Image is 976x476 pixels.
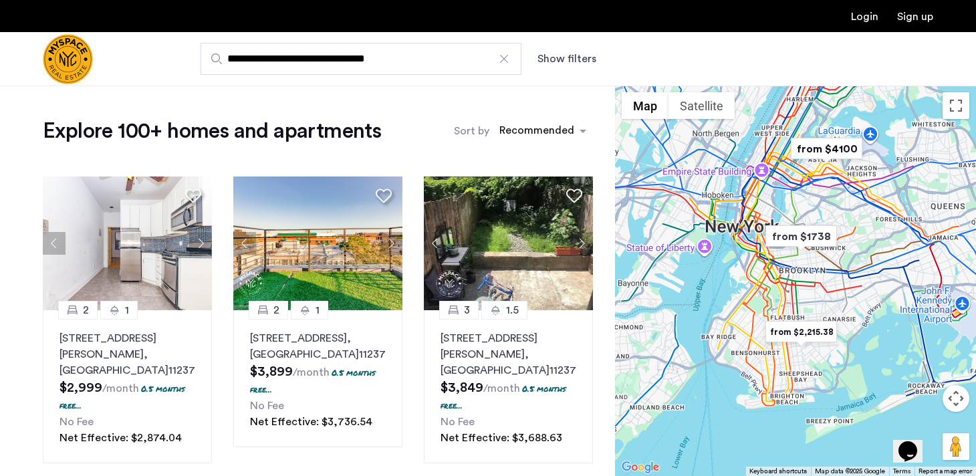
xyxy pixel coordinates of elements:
button: Keyboard shortcuts [749,467,807,476]
a: 21[STREET_ADDRESS][PERSON_NAME], [GEOGRAPHIC_DATA]112370.5 months free...No FeeNet Effective: $2,... [43,310,212,463]
span: $3,899 [250,365,293,378]
span: Map data ©2025 Google [815,468,885,475]
button: Next apartment [570,232,593,255]
button: Next apartment [380,232,402,255]
button: Show or hide filters [537,51,596,67]
iframe: chat widget [893,423,936,463]
div: from $2,215.38 [760,317,842,347]
span: Net Effective: $3,736.54 [250,416,372,427]
sub: /month [102,383,139,394]
p: 0.5 months free... [441,383,566,411]
button: Toggle fullscreen view [943,92,969,119]
button: Drag Pegman onto the map to open Street View [943,433,969,460]
span: No Fee [59,416,94,427]
span: $3,849 [441,381,483,394]
span: 1 [125,302,129,318]
button: Previous apartment [43,232,66,255]
p: 0.5 months free... [250,367,376,395]
a: 21[STREET_ADDRESS], [GEOGRAPHIC_DATA]112370.5 months free...No FeeNet Effective: $3,736.54 [233,310,402,447]
sub: /month [483,383,520,394]
span: 1 [316,302,320,318]
span: Net Effective: $3,688.63 [441,433,562,443]
a: 31.5[STREET_ADDRESS][PERSON_NAME], [GEOGRAPHIC_DATA]112370.5 months free...No FeeNet Effective: $... [424,310,593,463]
p: [STREET_ADDRESS][PERSON_NAME] 11237 [441,330,576,378]
button: Show street map [622,92,668,119]
span: 2 [83,302,89,318]
a: Terms [893,467,910,476]
a: Report a map error [919,467,972,476]
div: Recommended [497,122,574,142]
sub: /month [293,367,330,378]
p: [STREET_ADDRESS] 11237 [250,330,386,362]
button: Show satellite imagery [668,92,735,119]
span: Net Effective: $2,874.04 [59,433,182,443]
a: Login [851,11,878,22]
span: 3 [464,302,470,318]
div: from $1738 [760,221,842,251]
label: Sort by [454,123,489,139]
img: 22_638155377303699184.jpeg [43,176,212,310]
span: 2 [273,302,279,318]
button: Previous apartment [424,232,447,255]
p: [STREET_ADDRESS][PERSON_NAME] 11237 [59,330,195,378]
ng-select: sort-apartment [493,119,593,143]
span: 1.5 [506,302,519,318]
img: logo [43,34,93,84]
button: Previous apartment [233,232,256,255]
span: No Fee [250,400,284,411]
img: 2008_638496967515019092.png [233,176,402,310]
img: adfb5aed-36e7-43a6-84ef-77f40efbc032_638872011591756447.png [424,176,593,310]
button: Map camera controls [943,385,969,412]
img: Google [618,459,662,476]
a: Cazamio Logo [43,34,93,84]
span: No Fee [441,416,475,427]
div: from $4100 [785,134,868,164]
h1: Explore 100+ homes and apartments [43,118,381,144]
a: Registration [897,11,933,22]
button: Next apartment [189,232,212,255]
a: Open this area in Google Maps (opens a new window) [618,459,662,476]
span: $2,999 [59,381,102,394]
input: Apartment Search [201,43,521,75]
